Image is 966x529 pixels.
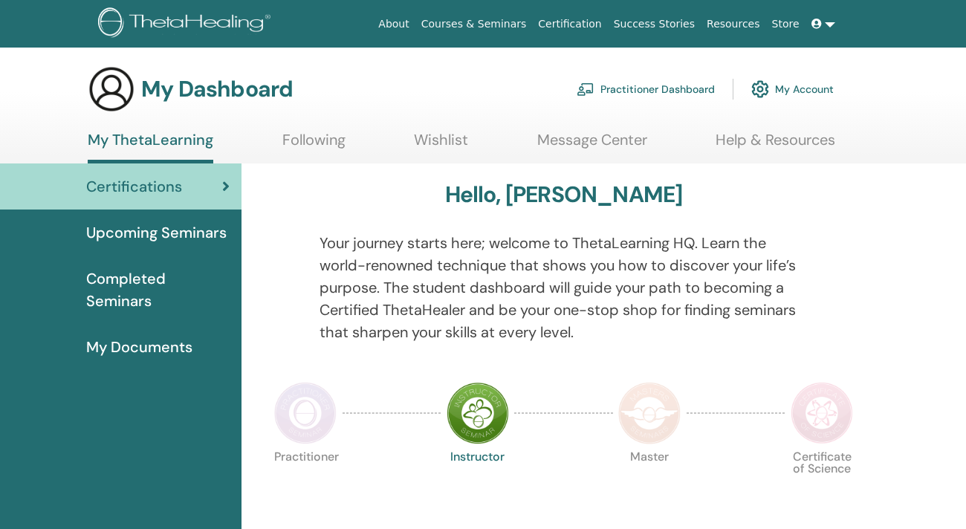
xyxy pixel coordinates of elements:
a: Resources [701,10,766,38]
a: Practitioner Dashboard [577,73,715,106]
p: Certificate of Science [791,451,853,513]
a: Courses & Seminars [415,10,533,38]
img: Instructor [447,382,509,444]
a: Certification [532,10,607,38]
a: Message Center [537,131,647,160]
img: chalkboard-teacher.svg [577,82,594,96]
span: My Documents [86,336,192,358]
span: Upcoming Seminars [86,221,227,244]
h3: My Dashboard [141,76,293,103]
img: Certificate of Science [791,382,853,444]
a: About [372,10,415,38]
a: Store [766,10,805,38]
p: Instructor [447,451,509,513]
p: Master [618,451,681,513]
a: Wishlist [414,131,468,160]
img: generic-user-icon.jpg [88,65,135,113]
a: Following [282,131,346,160]
span: Certifications [86,175,182,198]
p: Practitioner [274,451,337,513]
span: Completed Seminars [86,267,230,312]
img: Master [618,382,681,444]
a: My ThetaLearning [88,131,213,163]
img: cog.svg [751,77,769,102]
a: My Account [751,73,834,106]
img: Practitioner [274,382,337,444]
a: Help & Resources [716,131,835,160]
a: Success Stories [608,10,701,38]
p: Your journey starts here; welcome to ThetaLearning HQ. Learn the world-renowned technique that sh... [320,232,808,343]
h3: Hello, [PERSON_NAME] [445,181,683,208]
img: logo.png [98,7,276,41]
